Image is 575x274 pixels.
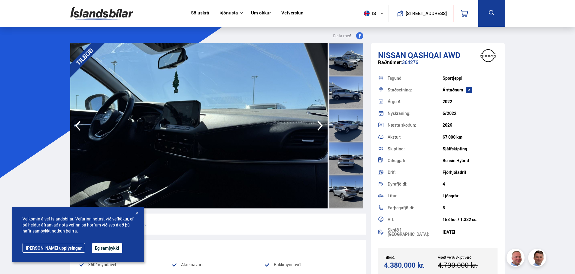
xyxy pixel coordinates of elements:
div: Skráð í [GEOGRAPHIC_DATA]: [388,228,443,236]
button: Opna LiveChat spjallviðmót [5,2,23,20]
div: TILBOÐ [62,34,107,79]
div: Á staðnum [443,88,498,92]
span: Nissan [378,50,406,60]
div: 6/2022 [443,111,498,116]
img: siFngHWaQ9KaOqBr.png [507,250,525,268]
div: 4.380.000 kr. [384,261,436,269]
span: is [362,11,377,16]
button: [STREET_ADDRESS] [408,11,445,16]
button: is [362,5,389,22]
div: 158 hö. / 1.332 cc. [443,217,498,222]
a: Söluskrá [191,10,209,17]
div: Orkugjafi: [388,159,443,163]
div: Staðsetning: [388,88,443,92]
img: FbJEzSuNWCJXmdc-.webp [529,250,547,268]
div: Ljósgrár [443,193,498,198]
div: Tilboð: [384,255,438,259]
span: Raðnúmer: [378,59,402,66]
div: 2026 [443,123,498,128]
div: 5 [443,205,498,210]
a: Vefverslun [281,10,304,17]
div: 2022 [443,99,498,104]
img: brand logo [476,46,500,65]
span: Qashqai AWD [408,50,460,60]
img: svg+xml;base64,PHN2ZyB4bWxucz0iaHR0cDovL3d3dy53My5vcmcvMjAwMC9zdmciIHdpZHRoPSI1MTIiIGhlaWdodD0iNT... [364,11,370,16]
a: [STREET_ADDRESS] [392,5,450,22]
p: Nýkominn úr þjónustuskoðun. [70,214,366,235]
li: 360° myndavél [79,261,171,268]
div: Farþegafjöldi: [388,206,443,210]
div: Drif: [388,170,443,174]
a: [PERSON_NAME] upplýsingar [23,243,85,253]
button: Ég samþykki [92,243,122,253]
div: Litur: [388,194,443,198]
div: Skipting: [388,147,443,151]
div: Fjórhjóladrif [443,170,498,175]
div: Tegund: [388,76,443,80]
div: Akstur: [388,135,443,139]
div: Dyrafjöldi: [388,182,443,186]
div: Sjálfskipting [443,146,498,151]
div: Bensín Hybrid [443,158,498,163]
div: [DATE] [443,230,498,235]
div: 67 000 km. [443,135,498,140]
img: G0Ugv5HjCgRt.svg [70,4,133,23]
div: 4.790.000 kr. [438,261,490,269]
span: Deila með: [333,32,353,39]
div: Afl: [388,217,443,222]
div: Næsta skoðun: [388,123,443,127]
div: Ásett verð/Skiptiverð [438,255,492,259]
img: 3292800.jpeg [70,43,328,208]
li: Akreinavari [171,261,264,268]
span: Velkomin á vef Íslandsbílar. Vefurinn notast við vefkökur, ef þú heldur áfram að nota vefinn þá h... [23,216,134,234]
li: Bakkmyndavél [264,261,357,268]
div: Nýskráning: [388,111,443,115]
div: Árgerð: [388,100,443,104]
button: Deila með: [330,32,366,39]
div: Vinsæll búnaður [79,245,357,254]
div: 364276 [378,60,498,71]
div: 4 [443,182,498,186]
div: Sportjeppi [443,76,498,81]
button: Þjónusta [219,10,238,16]
a: Um okkur [251,10,271,17]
